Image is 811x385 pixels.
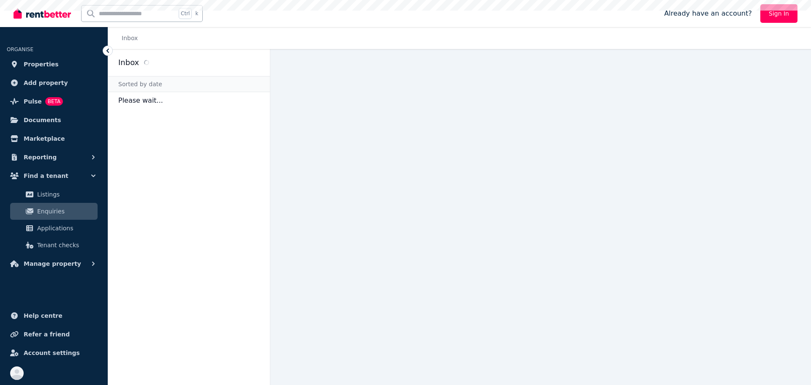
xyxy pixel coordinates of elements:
a: Help centre [7,307,101,324]
span: Tenant checks [37,240,94,250]
span: Add property [24,78,68,88]
a: Properties [7,56,101,73]
span: Enquiries [37,206,94,216]
a: Refer a friend [7,326,101,343]
div: Sorted by date [108,76,270,92]
span: ORGANISE [7,46,33,52]
h2: Inbox [118,57,139,68]
a: Enquiries [10,203,98,220]
button: Manage property [7,255,101,272]
span: Applications [37,223,94,233]
span: Already have an account? [664,8,752,19]
span: Manage property [24,259,81,269]
span: Find a tenant [24,171,68,181]
p: Please wait... [108,92,270,109]
span: Reporting [24,152,57,162]
a: Marketplace [7,130,101,147]
a: Inbox [122,35,138,41]
span: Account settings [24,348,80,358]
a: Sign In [760,4,797,23]
span: Refer a friend [24,329,70,339]
span: BETA [45,97,63,106]
span: Ctrl [179,8,192,19]
a: Applications [10,220,98,237]
a: PulseBETA [7,93,101,110]
a: Add property [7,74,101,91]
button: Reporting [7,149,101,166]
span: Documents [24,115,61,125]
a: Account settings [7,344,101,361]
span: Listings [37,189,94,199]
a: Tenant checks [10,237,98,254]
span: Properties [24,59,59,69]
nav: Breadcrumb [108,27,148,49]
span: Pulse [24,96,42,106]
span: k [195,10,198,17]
a: Listings [10,186,98,203]
button: Find a tenant [7,167,101,184]
a: Documents [7,112,101,128]
img: RentBetter [14,7,71,20]
span: Help centre [24,311,63,321]
span: Marketplace [24,134,65,144]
